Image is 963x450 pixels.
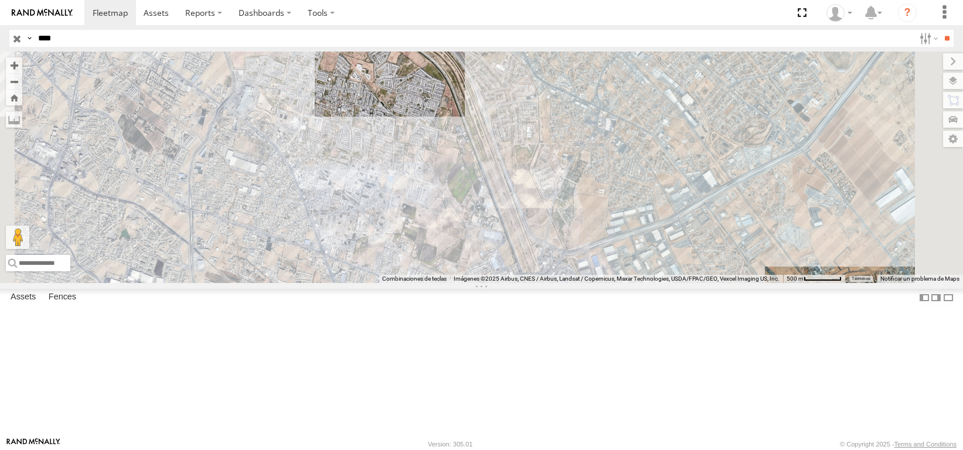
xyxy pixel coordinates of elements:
[898,4,917,22] i: ?
[6,111,22,128] label: Measure
[382,275,447,283] button: Combinaciones de teclas
[5,289,42,306] label: Assets
[894,441,957,448] a: Terms and Conditions
[783,275,845,283] button: Escala del mapa: 500 m por 61 píxeles
[6,226,29,249] button: Arrastra al hombrecito al mapa para abrir Street View
[428,441,472,448] div: Version: 305.01
[930,289,942,306] label: Dock Summary Table to the Right
[6,57,22,73] button: Zoom in
[787,275,804,282] span: 500 m
[12,9,73,17] img: rand-logo.svg
[852,276,870,281] a: Términos
[915,30,940,47] label: Search Filter Options
[918,289,930,306] label: Dock Summary Table to the Left
[25,30,34,47] label: Search Query
[6,438,60,450] a: Visit our Website
[880,275,959,282] a: Notificar un problema de Maps
[943,131,963,147] label: Map Settings
[840,441,957,448] div: © Copyright 2025 -
[454,275,780,282] span: Imágenes ©2025 Airbus, CNES / Airbus, Landsat / Copernicus, Maxar Technologies, USDA/FPAC/GEO, Ve...
[6,90,22,105] button: Zoom Home
[6,73,22,90] button: Zoom out
[942,289,954,306] label: Hide Summary Table
[822,4,856,22] div: Erick Ramirez
[43,289,82,306] label: Fences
